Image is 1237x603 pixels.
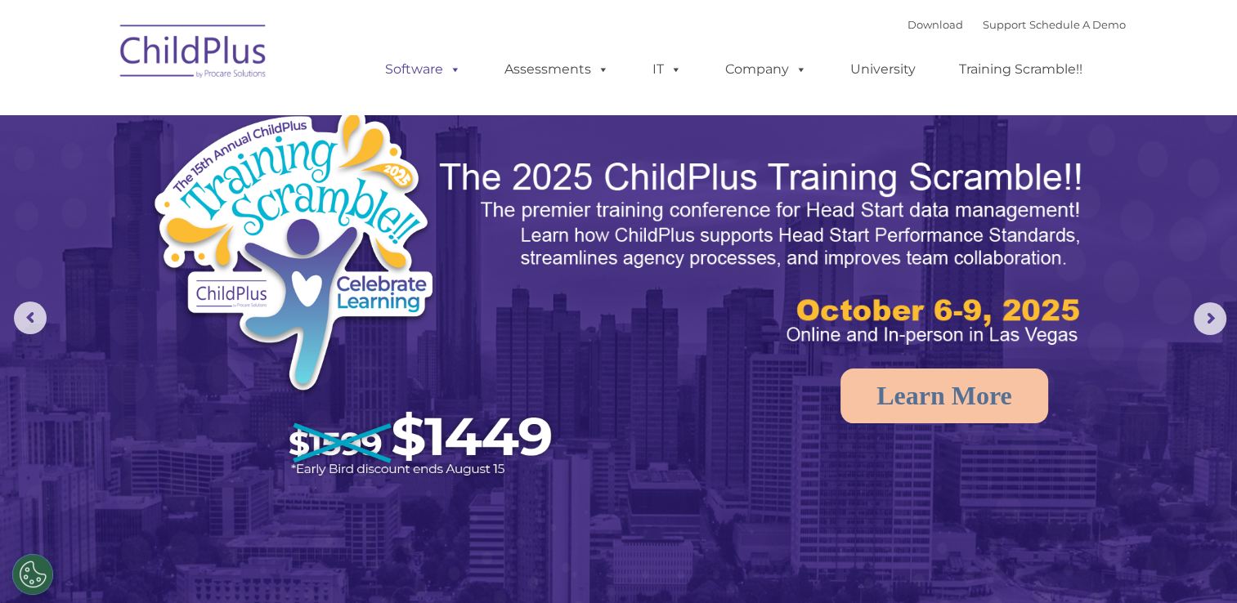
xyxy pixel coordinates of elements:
[636,53,698,86] a: IT
[709,53,823,86] a: Company
[908,18,1126,31] font: |
[1029,18,1126,31] a: Schedule A Demo
[970,427,1237,603] iframe: Chat Widget
[369,53,477,86] a: Software
[112,13,276,95] img: ChildPlus by Procare Solutions
[488,53,625,86] a: Assessments
[227,108,277,120] span: Last name
[227,175,297,187] span: Phone number
[840,368,1048,423] a: Learn More
[12,554,53,595] button: Cookies Settings
[983,18,1026,31] a: Support
[834,53,932,86] a: University
[943,53,1099,86] a: Training Scramble!!
[908,18,963,31] a: Download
